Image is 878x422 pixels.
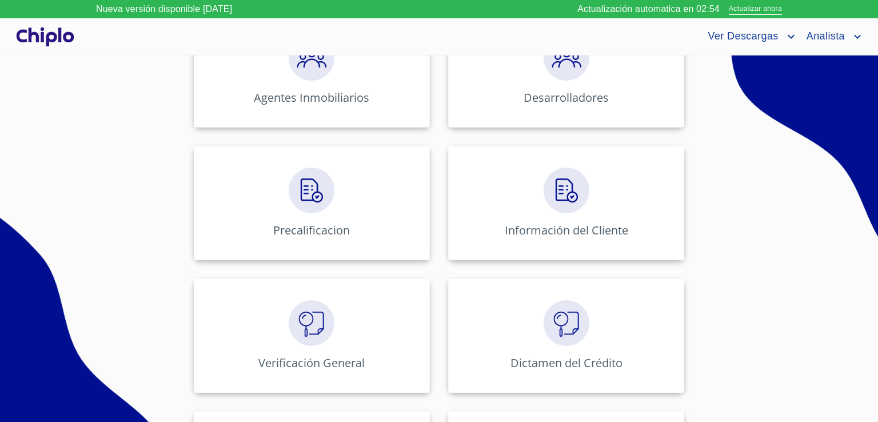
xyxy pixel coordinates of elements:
[544,300,589,346] img: megaClickDictamen.png
[505,222,628,238] p: Información del Cliente
[729,3,782,15] span: Actualizar ahora
[524,90,609,105] p: Desarrolladores
[273,222,350,238] p: Precalificacion
[289,35,334,81] img: megaClickPrecalificacion.png
[289,168,334,213] img: megaClickCreditos.png
[258,355,365,371] p: Verificación General
[699,27,784,46] span: Ver Descargas
[254,90,369,105] p: Agentes Inmobiliarios
[96,2,232,16] p: Nueva versión disponible [DATE]
[699,27,797,46] button: account of current user
[798,27,864,46] button: account of current user
[544,168,589,213] img: megaClickCreditos.png
[544,35,589,81] img: megaClickPrecalificacion.png
[289,300,334,346] img: megaClickVerifiacion.png
[577,2,720,16] p: Actualización automatica en 02:54
[510,355,622,371] p: Dictamen del Crédito
[798,27,851,46] span: Analista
